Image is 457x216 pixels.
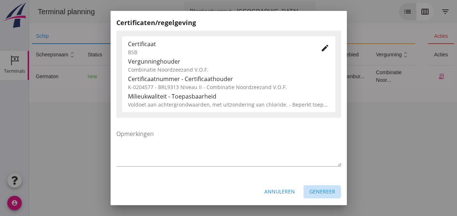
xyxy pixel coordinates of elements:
[172,44,208,65] th: cumulatief
[132,29,386,44] th: product
[7,73,47,80] div: Germaton
[273,7,282,16] i: arrow_drop_down
[128,75,329,83] div: Certificaatnummer - Certificaathouder
[347,52,380,57] span: vergunning
[128,92,329,101] div: Milieukwaliteit - Toepasbaarheid
[103,74,108,79] i: directions_boat
[373,51,380,59] i: unfold_more
[3,7,72,17] div: Terminal planning
[321,44,329,52] i: edit
[79,44,119,65] th: bestemming
[7,52,47,57] span: scheepsnaam
[1,29,119,44] th: schip
[116,128,341,166] textarea: Opmerkingen
[412,7,421,16] i: filter_list
[132,65,172,87] td: 672
[409,73,415,80] i: receipt_long
[128,101,329,108] div: Voldoet aan achtergrondwaarden, met uitzondering van chloride. - Beperkt toepasbaar tot zoute/bra...
[309,188,335,195] div: Genereer
[244,65,300,87] td: 18
[286,51,294,59] i: unfold_more
[250,52,294,57] span: vak/bunker/silo
[128,83,329,91] div: K-0204577 - BRL9313 Niveau II - Combinatie Noordzeezand V.O.F.
[304,185,341,198] button: Genereer
[53,65,79,87] td: new
[128,48,309,56] div: BSB
[399,29,425,44] th: acties
[399,44,425,65] th: acties
[39,51,47,59] i: unfold_more
[116,18,341,28] h2: Certificaten/regelgeving
[258,185,301,198] button: Annuleren
[53,44,79,65] th: status
[85,73,113,80] div: Gouda
[132,44,172,65] th: hoeveelheid
[128,57,329,66] div: Vergunninghouder
[161,7,269,16] div: Blankenburgput - [GEOGRAPHIC_DATA]
[128,40,309,48] div: Certificaat
[128,66,329,73] div: Combinatie Noordzeezand V.O.F.
[374,7,383,16] i: list
[392,7,400,16] i: calendar_view_week
[300,65,341,87] td: Blankenbur...
[208,65,244,87] td: Ontzilt oph.zan...
[264,188,295,195] div: Annuleren
[341,65,386,87] td: Combinatie Noor...
[213,52,238,57] span: product
[231,51,238,59] i: unfold_more
[300,44,341,65] th: wingebied
[146,75,152,79] small: m3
